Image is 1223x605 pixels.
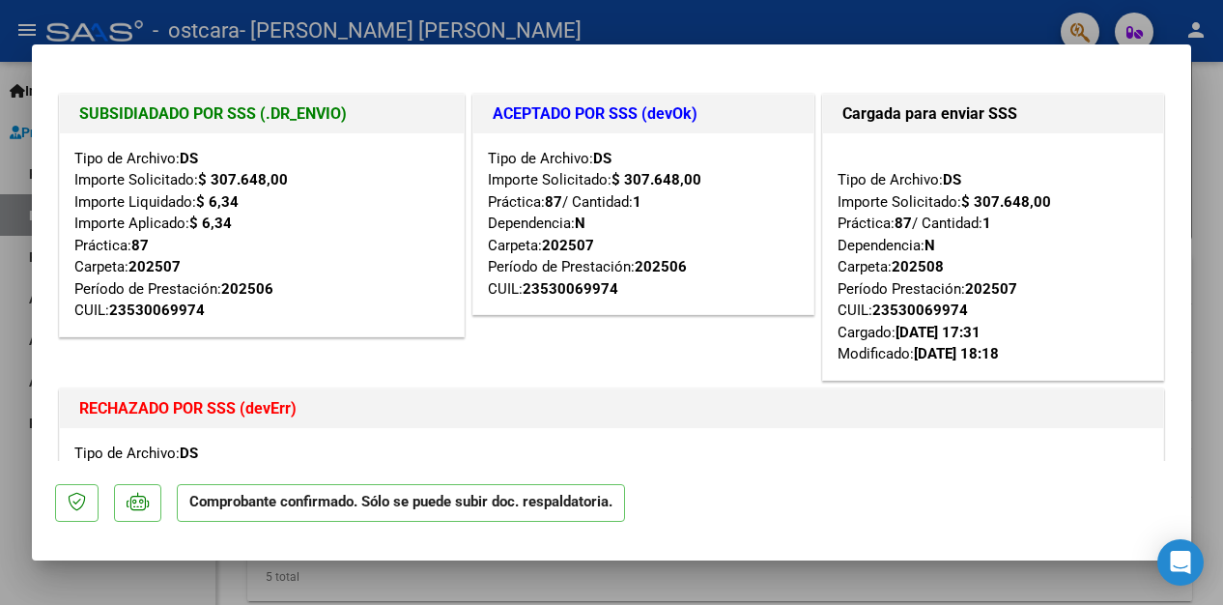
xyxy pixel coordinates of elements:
[635,258,687,275] strong: 202506
[611,171,701,188] strong: $ 307.648,00
[198,171,288,188] strong: $ 307.648,00
[838,345,999,362] span: Modificado:
[79,397,1144,420] h1: RECHAZADO POR SSS (devErr)
[180,445,198,462] strong: DS
[842,102,1144,126] h1: Cargada para enviar SSS
[79,102,444,126] h1: SUBSIDIADADO POR SSS (.DR_ENVIO)
[961,193,1051,211] strong: $ 307.648,00
[633,193,641,211] strong: 1
[872,300,968,322] div: 23530069974
[542,237,594,254] strong: 202507
[523,278,618,301] div: 23530069974
[128,258,181,275] strong: 202507
[892,258,944,275] strong: 202508
[895,215,912,232] strong: 87
[221,280,273,298] strong: 202506
[914,345,999,362] strong: [DATE] 18:18
[180,150,198,167] strong: DS
[593,150,611,167] strong: DS
[575,215,585,232] strong: N
[1157,539,1204,586] div: Open Intercom Messenger
[838,148,1149,365] div: Tipo de Archivo: Importe Solicitado: Práctica: / Cantidad: Dependencia: Carpeta: Período Prestaci...
[924,237,935,254] strong: N
[896,324,981,341] strong: [DATE] 17:31
[74,148,449,322] div: Tipo de Archivo: Importe Solicitado: Importe Liquidado: Importe Aplicado: Práctica: Carpeta: Perí...
[109,300,205,322] div: 23530069974
[177,484,625,522] p: Comprobante confirmado. Sólo se puede subir doc. respaldatoria.
[965,280,1017,298] strong: 202507
[488,148,800,301] div: Tipo de Archivo: Importe Solicitado: Práctica: / Cantidad: Dependencia: Carpeta: Período de Prest...
[189,215,232,232] strong: $ 6,34
[943,171,961,188] strong: DS
[131,237,149,254] strong: 87
[545,193,562,211] strong: 87
[196,193,239,211] strong: $ 6,34
[982,215,991,232] strong: 1
[493,102,795,126] h1: ACEPTADO POR SSS (devOk)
